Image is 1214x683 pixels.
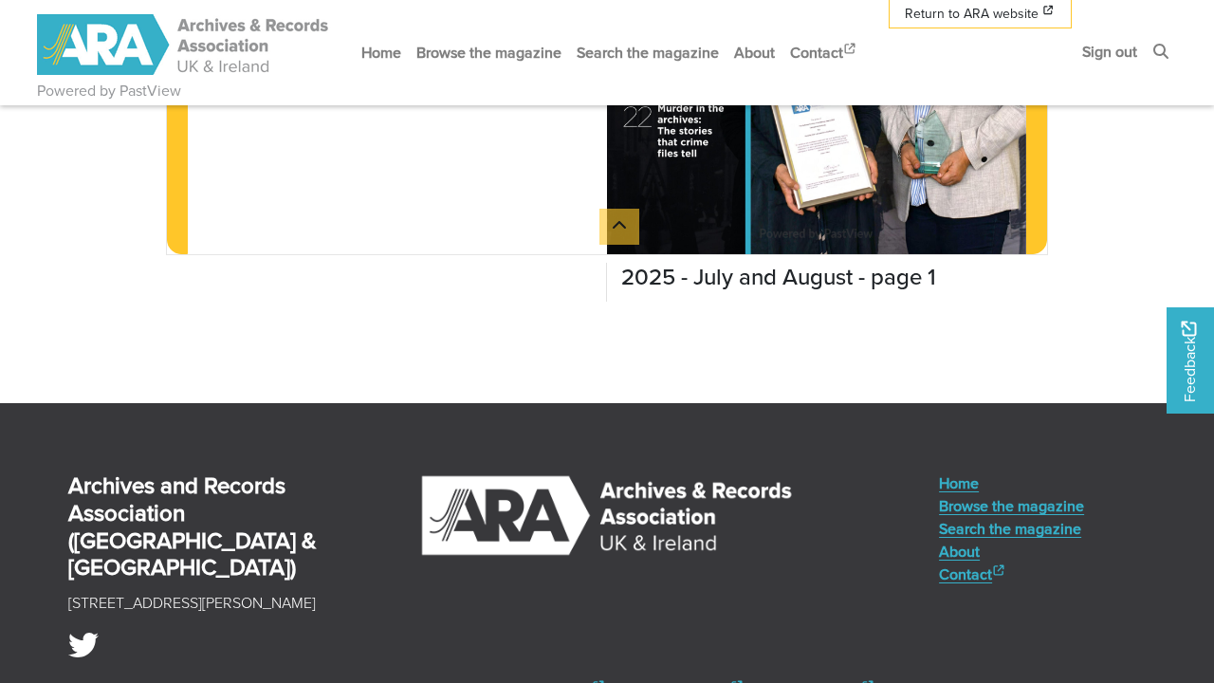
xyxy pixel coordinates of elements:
a: ARA - ARC Magazine | Powered by PastView logo [37,4,331,86]
h2: 2025 - July and August - page 1 [621,263,1048,290]
a: Sign out [1075,27,1145,77]
a: Browse the magazine [409,28,569,78]
a: Contact [939,563,1084,585]
a: Home [939,471,1084,494]
strong: Archives and Records Association ([GEOGRAPHIC_DATA] & [GEOGRAPHIC_DATA]) [68,469,316,582]
span: Return to ARA website [905,4,1039,24]
a: Home [354,28,409,78]
a: Search the magazine [939,517,1084,540]
p: [STREET_ADDRESS][PERSON_NAME] [68,592,316,615]
a: Powered by PastView [37,80,181,102]
img: ARA - ARC Magazine | Powered by PastView [37,14,331,75]
img: Archives & Records Association (UK & Ireland) [419,471,796,560]
a: About [939,540,1084,563]
a: About [727,28,782,78]
a: Search the magazine [569,28,727,78]
a: Browse the magazine [939,494,1084,517]
span: Feedback [1178,322,1201,402]
a: Would you like to provide feedback? [1167,307,1214,414]
a: Contact [782,28,866,78]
